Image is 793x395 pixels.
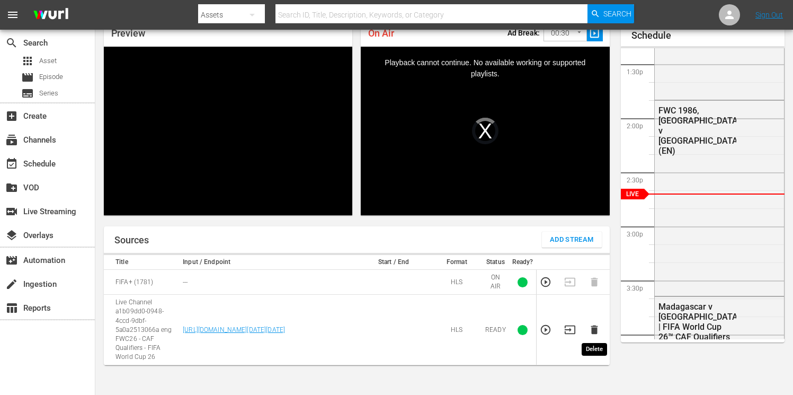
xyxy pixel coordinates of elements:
[540,276,551,288] button: Preview Stream
[180,255,355,270] th: Input / Endpoint
[658,106,737,156] div: FWC 1986, [GEOGRAPHIC_DATA] v [GEOGRAPHIC_DATA] (EN)
[114,235,149,245] h1: Sources
[361,47,609,215] div: Modal Window
[432,295,482,365] td: HLS
[587,4,634,23] button: Search
[550,234,594,246] span: Add Stream
[39,72,63,82] span: Episode
[180,270,355,295] td: ---
[5,229,18,242] span: Overlays
[104,47,352,215] div: Video Player
[482,255,509,270] th: Status
[603,4,631,23] span: Search
[21,55,34,67] span: Asset
[5,134,18,146] span: Channels
[482,295,509,365] td: READY
[361,47,609,215] div: Playback cannot continue. No available working or supported playlists.
[111,28,145,39] span: Preview
[39,88,58,99] span: Series
[564,324,576,336] button: Transition
[355,255,431,270] th: Start / End
[368,28,394,39] span: On Air
[104,255,180,270] th: Title
[5,110,18,122] span: Create
[507,29,540,37] p: Ad Break:
[39,56,57,66] span: Asset
[183,326,285,333] a: [URL][DOMAIN_NAME][DATE][DATE]
[658,302,737,352] div: Madagascar v [GEOGRAPHIC_DATA] | FIFA World Cup 26™ CAF Qualifiers (EN)
[432,270,482,295] td: HLS
[5,278,18,291] span: Ingestion
[631,30,785,41] h1: Schedule
[25,3,76,28] img: ans4CAIJ8jUAAAAAAAAAAAAAAAAAAAAAAAAgQb4GAAAAAAAAAAAAAAAAAAAAAAAAJMjXAAAAAAAAAAAAAAAAAAAAAAAAgAT5G...
[589,28,601,40] span: slideshow_sharp
[5,254,18,267] span: Automation
[755,11,783,19] a: Sign Out
[542,232,602,248] button: Add Stream
[21,87,34,100] span: Series
[5,302,18,314] span: Reports
[509,255,537,270] th: Ready?
[104,295,180,365] td: Live Channel a1b09dd0-0948-4ccd-9dbf-5a0a2513066a eng FWC26 - CAF Qualifiers - FIFA World Cup 26
[5,205,18,218] span: Live Streaming
[5,37,18,49] span: Search
[104,270,180,295] td: FIFA+ (1781)
[361,47,609,215] div: Video Player
[543,23,587,43] div: 00:30
[432,255,482,270] th: Format
[482,270,509,295] td: ON AIR
[5,157,18,170] span: Schedule
[5,181,18,194] span: VOD
[21,71,34,84] span: Episode
[6,8,19,21] span: menu
[540,324,551,336] button: Preview Stream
